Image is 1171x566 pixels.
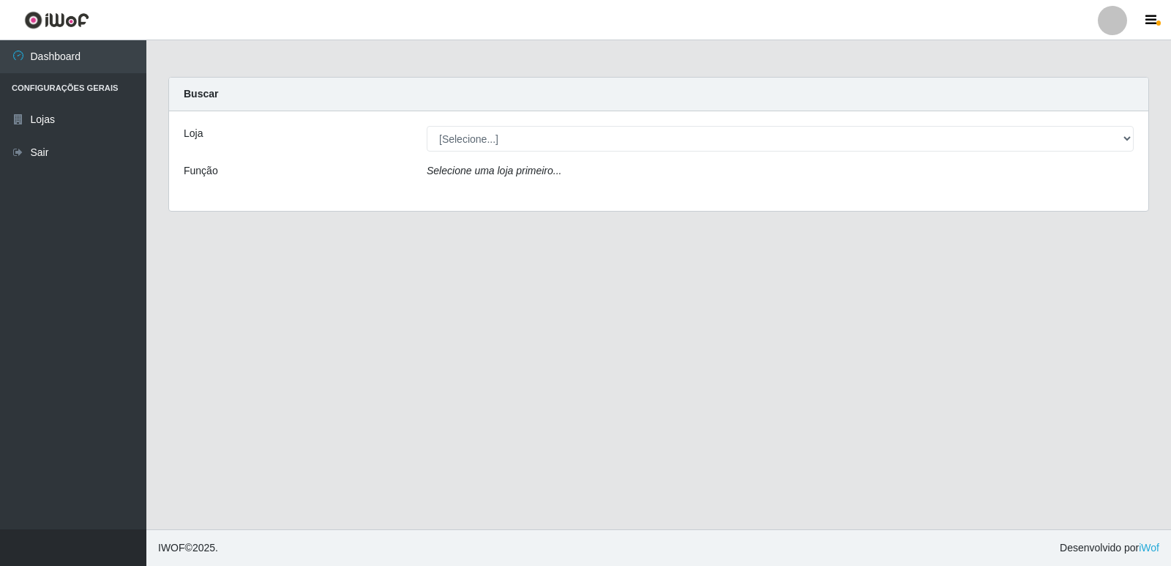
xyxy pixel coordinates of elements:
span: Desenvolvido por [1060,540,1159,556]
strong: Buscar [184,88,218,100]
span: IWOF [158,542,185,554]
i: Selecione uma loja primeiro... [427,165,561,176]
img: CoreUI Logo [24,11,89,29]
span: © 2025 . [158,540,218,556]
label: Loja [184,126,203,141]
label: Função [184,163,218,179]
a: iWof [1139,542,1159,554]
